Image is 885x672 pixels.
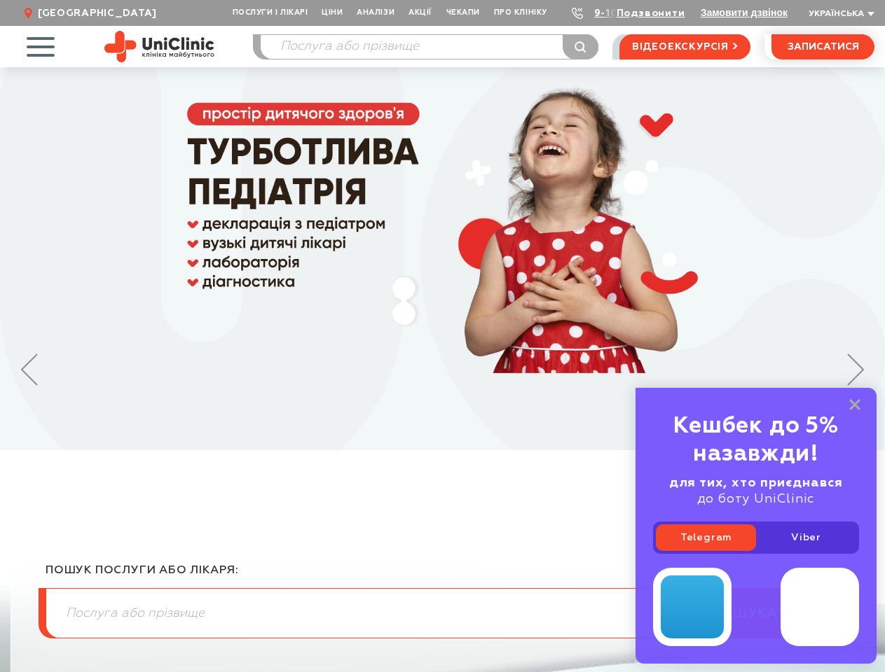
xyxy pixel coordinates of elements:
[653,412,859,468] div: Кешбек до 5% назавжди!
[594,8,625,18] a: 9-103
[38,7,157,20] span: [GEOGRAPHIC_DATA]
[619,34,750,59] a: відеоекскурсія
[656,524,756,551] a: Telegram
[809,10,864,18] span: Українська
[617,8,685,18] a: Подзвонити
[805,9,874,20] button: Українська
[653,475,859,507] div: до боту UniClinic
[46,563,839,588] div: пошук послуги або лікаря:
[104,31,214,62] img: Uniclinic
[701,7,788,18] button: Замовити дзвінок
[46,589,839,638] input: Послуга або прізвище
[771,34,874,59] button: записатися
[756,524,856,551] a: Viber
[788,42,859,52] span: записатися
[632,35,729,59] span: відеоекскурсія
[669,477,843,489] b: для тих, хто приєднався
[261,35,598,59] input: Послуга або прізвище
